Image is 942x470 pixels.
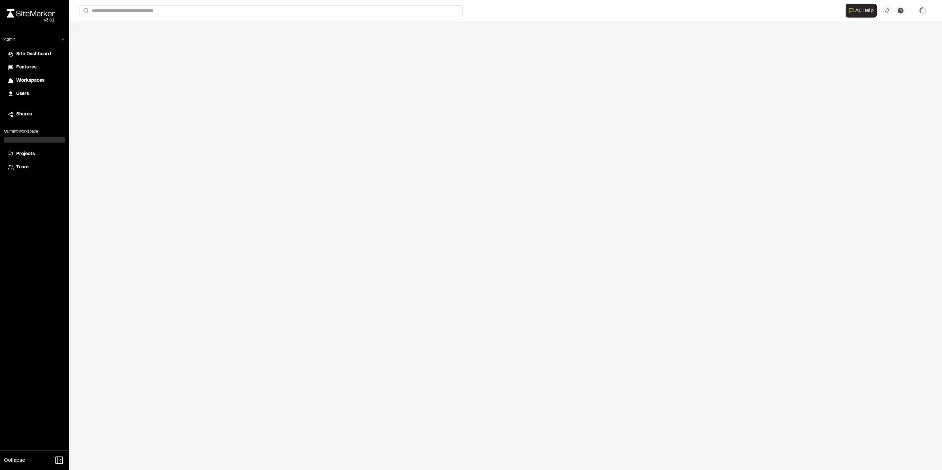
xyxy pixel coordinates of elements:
[4,456,25,464] span: Collapse
[7,18,55,23] div: Oh geez...please don't...
[8,164,61,171] a: Team
[16,51,51,58] span: Site Dashboard
[8,77,61,84] a: Workspaces
[8,150,61,158] a: Projects
[846,4,879,18] div: Open AI Assistant
[8,90,61,98] a: Users
[8,51,61,58] a: Site Dashboard
[846,4,877,18] button: Open AI Assistant
[16,64,36,71] span: Features
[16,164,28,171] span: Team
[16,111,32,118] span: Shares
[4,129,65,135] p: Current Workspace
[16,150,35,158] span: Projects
[855,7,874,15] span: AI Help
[8,64,61,71] a: Features
[79,5,91,16] button: Search
[16,90,29,98] span: Users
[7,9,55,18] img: rebrand.png
[8,111,61,118] a: Shares
[4,37,16,43] p: Admin
[16,77,44,84] span: Workspaces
